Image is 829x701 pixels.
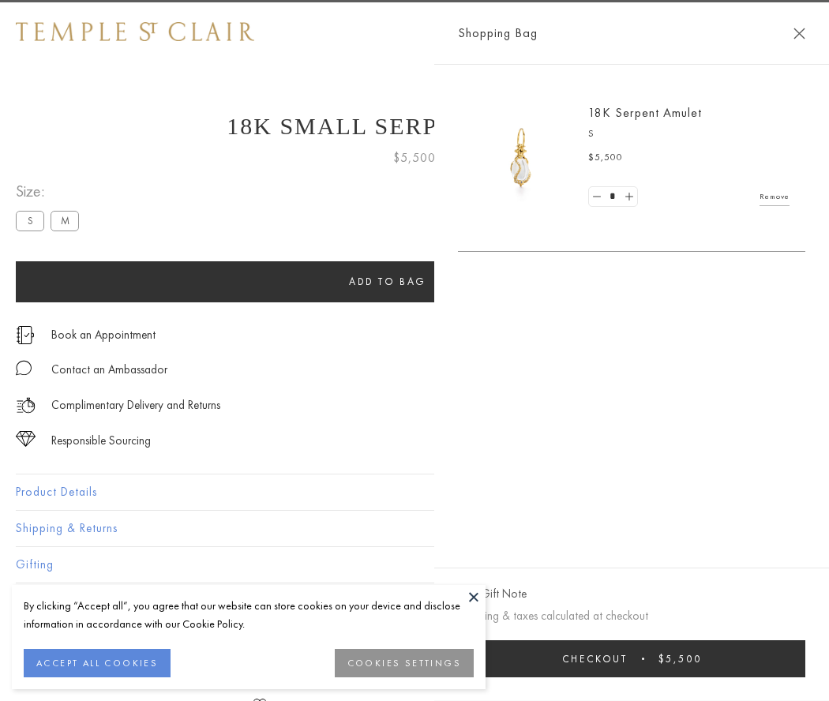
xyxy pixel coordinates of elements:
span: Size: [16,178,85,204]
button: Product Details [16,474,813,510]
span: Add to bag [349,275,426,288]
a: Set quantity to 0 [589,187,605,207]
a: Book an Appointment [51,326,156,343]
button: Add to bag [16,261,760,302]
img: MessageIcon-01_2.svg [16,360,32,376]
img: Temple St. Clair [16,22,254,41]
p: S [588,126,790,142]
div: Contact an Ambassador [51,360,167,380]
a: Set quantity to 2 [621,187,636,207]
div: Responsible Sourcing [51,431,151,451]
div: By clicking “Accept all”, you agree that our website can store cookies on your device and disclos... [24,597,474,633]
a: 18K Serpent Amulet [588,104,702,121]
img: icon_delivery.svg [16,395,36,415]
button: Add Gift Note [458,584,527,604]
span: $5,500 [393,148,436,168]
img: P51836-E11SERPPV [474,111,568,205]
span: Shopping Bag [458,23,538,43]
span: $5,500 [588,150,623,166]
a: Remove [760,188,790,205]
button: Shipping & Returns [16,511,813,546]
label: S [16,211,44,231]
button: COOKIES SETTINGS [335,649,474,677]
img: icon_sourcing.svg [16,431,36,447]
button: ACCEPT ALL COOKIES [24,649,171,677]
button: Close Shopping Bag [793,28,805,39]
img: icon_appointment.svg [16,326,35,344]
button: Gifting [16,547,813,583]
span: Checkout [562,652,628,665]
p: Shipping & taxes calculated at checkout [458,606,805,626]
h1: 18K Small Serpent Amulet [16,113,813,140]
p: Complimentary Delivery and Returns [51,395,220,415]
label: M [51,211,79,231]
span: $5,500 [658,652,702,665]
button: Checkout $5,500 [458,640,805,677]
